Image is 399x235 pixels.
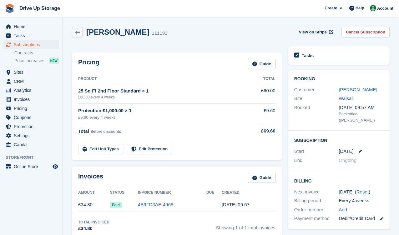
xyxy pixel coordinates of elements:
[3,68,59,77] a: menu
[3,113,59,122] a: menu
[339,215,383,222] div: Debit/Credit Card
[222,202,250,207] time: 2025-09-30 08:57:44 UTC
[14,104,51,113] span: Pricing
[14,68,51,77] span: Sites
[90,129,121,134] span: Before discounts
[339,206,347,213] a: Add
[14,113,51,122] span: Coupons
[248,173,275,183] a: Guide
[370,5,376,11] img: Camille
[78,87,249,95] div: 25 Sq Ft 2nd Floor Standard × 1
[78,173,103,183] h2: Invoices
[3,86,59,95] a: menu
[3,95,59,104] a: menu
[339,148,353,155] time: 2025-09-30 00:00:00 UTC
[14,31,51,40] span: Tasks
[294,77,383,82] h2: Booking
[52,163,59,170] a: Preview store
[339,197,383,204] div: Every 4 weeks
[78,74,249,84] th: Product
[294,188,339,196] div: Next invoice
[249,84,275,103] td: £60.00
[294,148,339,155] div: Start
[339,111,383,123] div: Backoffice ([PERSON_NAME])
[294,197,339,204] div: Billing period
[78,144,123,154] a: Edit Unit Types
[17,3,63,13] a: Drive Up Storage
[294,95,339,102] div: Site
[127,144,172,154] a: Edit Protection
[14,140,51,149] span: Capital
[110,188,138,198] th: Status
[377,5,393,12] span: Account
[14,77,51,86] span: CRM
[152,30,167,37] div: 111191
[14,57,59,64] a: Price increases NEW
[14,40,51,49] span: Subscriptions
[3,131,59,140] a: menu
[3,162,59,171] a: menu
[78,198,110,212] td: £34.80
[14,86,51,95] span: Analytics
[216,219,275,232] span: Showing 1 of 1 total invoices
[78,219,109,225] div: Total Invoiced
[222,188,275,198] th: Created
[3,140,59,149] a: menu
[294,215,339,222] div: Payment method
[356,5,364,11] span: Help
[249,127,275,135] div: £69.60
[110,202,122,208] span: Paid
[14,58,44,64] span: Price increases
[339,87,377,92] a: [PERSON_NAME]
[339,104,383,111] div: [DATE] 09:57 AM
[339,96,354,101] a: Walsall
[294,206,339,213] div: Order number
[302,53,314,58] h2: Tasks
[6,154,62,161] span: Storefront
[78,128,89,134] span: Total
[78,59,99,69] h2: Pricing
[325,5,337,11] span: Create
[14,22,51,31] span: Home
[14,131,51,140] span: Settings
[341,27,390,37] a: Cancel Subscription
[138,188,206,198] th: Invoice Number
[294,86,339,93] div: Customer
[356,189,369,194] a: Reset
[14,95,51,104] span: Invoices
[294,157,339,164] div: End
[299,29,327,35] span: View on Stripe
[14,162,51,171] span: Online Store
[339,157,356,163] span: Ongoing
[78,225,109,232] div: £34.80
[339,188,383,196] div: [DATE] ( )
[5,4,14,13] img: stora-icon-8386f47178a22dfd0bd8f6a31ec36ba5ce8667c1dd55bd0f319d3a0aa187defe.svg
[206,188,222,198] th: Due
[3,31,59,40] a: menu
[49,57,59,64] div: NEW
[3,104,59,113] a: menu
[14,122,51,131] span: Protection
[3,40,59,49] a: menu
[296,27,334,37] a: View on Stripe
[86,28,149,36] h2: [PERSON_NAME]
[78,94,249,100] div: £60.00 every 4 weeks
[294,104,339,123] div: Booked
[294,177,383,184] h2: Billing
[3,122,59,131] a: menu
[3,22,59,31] a: menu
[294,137,383,143] h2: Subscription
[249,104,275,124] td: £9.60
[3,77,59,86] a: menu
[78,107,249,114] div: Protection £1,000.00 × 1
[78,188,110,198] th: Amount
[78,114,249,121] div: £9.60 every 4 weeks
[249,74,275,84] th: Total
[14,50,59,56] a: Contracts
[138,202,173,207] a: 4B9FD3AE-4968
[248,59,275,69] a: Guide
